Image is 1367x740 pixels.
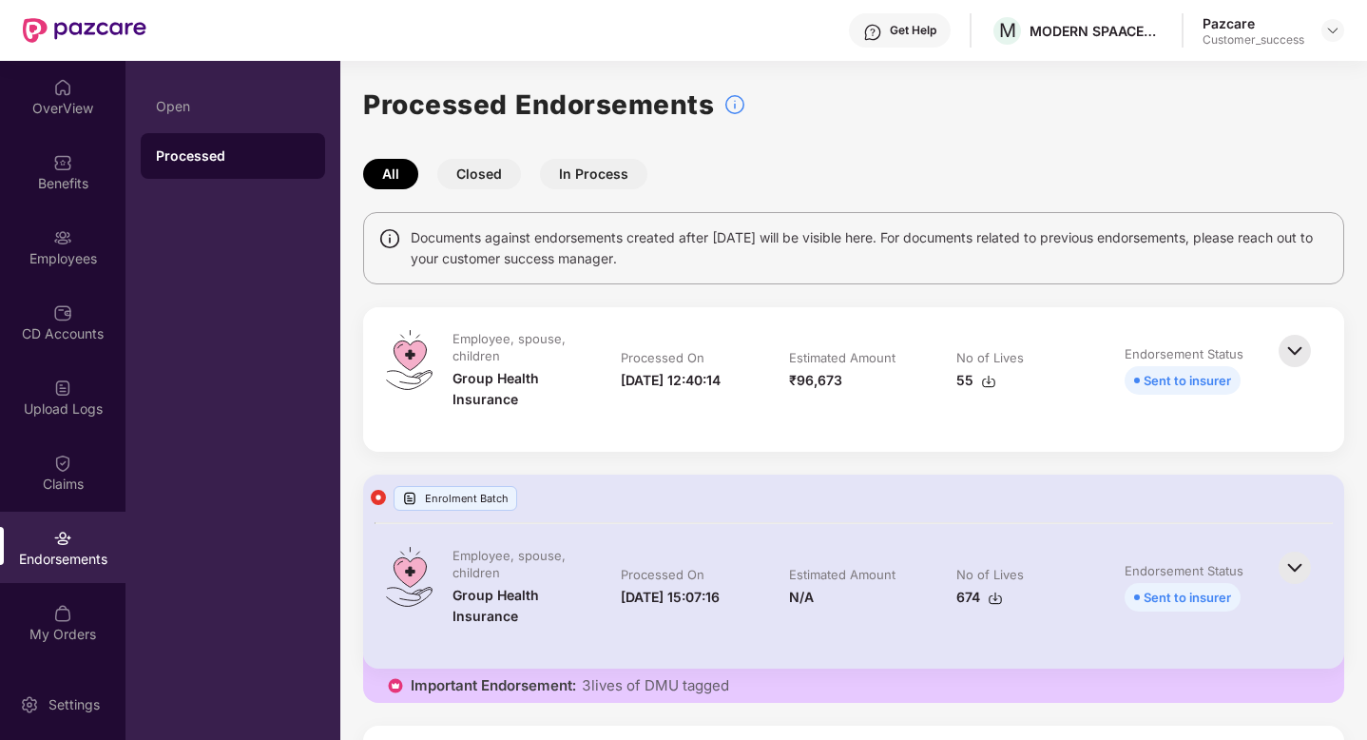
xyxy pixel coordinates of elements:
[1203,14,1304,32] div: Pazcare
[378,227,401,250] img: svg+xml;base64,PHN2ZyBpZD0iSW5mbyIgeG1sbnM9Imh0dHA6Ly93d3cudzMub3JnLzIwMDAvc3ZnIiB3aWR0aD0iMTQiIG...
[723,93,746,116] img: svg+xml;base64,PHN2ZyBpZD0iSW5mb18tXzMyeDMyIiBkYXRhLW5hbWU9IkluZm8gLSAzMngzMiIgeG1sbnM9Imh0dHA6Ly...
[1325,23,1340,38] img: svg+xml;base64,PHN2ZyBpZD0iRHJvcGRvd24tMzJ4MzIiIHhtbG5zPSJodHRwOi8vd3d3LnczLm9yZy8yMDAwL3N2ZyIgd2...
[863,23,882,42] img: svg+xml;base64,PHN2ZyBpZD0iSGVscC0zMngzMiIgeG1sbnM9Imh0dHA6Ly93d3cudzMub3JnLzIwMDAvc3ZnIiB3aWR0aD...
[582,676,729,695] span: 3 lives of DMU tagged
[999,19,1016,42] span: M
[53,379,72,398] img: svg+xml;base64,PHN2ZyBpZD0iVXBsb2FkX0xvZ3MiIGRhdGEtbmFtZT0iVXBsb2FkIExvZ3MiIHhtbG5zPSJodHRwOi8vd3...
[956,566,1024,583] div: No of Lives
[402,491,417,506] img: svg+xml;base64,PHN2ZyBpZD0iVXBsb2FkX0xvZ3MiIGRhdGEtbmFtZT0iVXBsb2FkIExvZ3MiIHhtbG5zPSJodHRwOi8vd3...
[956,587,1003,608] div: 674
[956,349,1024,366] div: No of Lives
[53,303,72,322] img: svg+xml;base64,PHN2ZyBpZD0iQ0RfQWNjb3VudHMiIGRhdGEtbmFtZT0iQ0QgQWNjb3VudHMiIHhtbG5zPSJodHRwOi8vd3...
[53,78,72,97] img: svg+xml;base64,PHN2ZyBpZD0iSG9tZSIgeG1sbnM9Imh0dHA6Ly93d3cudzMub3JnLzIwMDAvc3ZnIiB3aWR0aD0iMjAiIG...
[386,676,405,695] img: icon
[540,159,647,189] button: In Process
[1125,345,1243,362] div: Endorsement Status
[43,695,106,714] div: Settings
[156,99,310,114] div: Open
[437,159,521,189] button: Closed
[386,330,433,390] img: svg+xml;base64,PHN2ZyB4bWxucz0iaHR0cDovL3d3dy53My5vcmcvMjAwMC9zdmciIHdpZHRoPSI0OS4zMiIgaGVpZ2h0PS...
[363,159,418,189] button: All
[363,84,714,126] h1: Processed Endorsements
[1030,22,1163,40] div: MODERN SPAACES VENTURES
[386,547,433,607] img: svg+xml;base64,PHN2ZyB4bWxucz0iaHR0cDovL3d3dy53My5vcmcvMjAwMC9zdmciIHdpZHRoPSI0OS4zMiIgaGVpZ2h0PS...
[394,486,517,511] div: Enrolment Batch
[621,370,721,391] div: [DATE] 12:40:14
[890,23,936,38] div: Get Help
[789,349,895,366] div: Estimated Amount
[789,587,814,608] div: N/A
[53,604,72,623] img: svg+xml;base64,PHN2ZyBpZD0iTXlfT3JkZXJzIiBkYXRhLW5hbWU9Ik15IE9yZGVycyIgeG1sbnM9Imh0dHA6Ly93d3cudz...
[1144,587,1231,608] div: Sent to insurer
[452,585,583,627] div: Group Health Insurance
[1274,547,1316,589] img: svg+xml;base64,PHN2ZyBpZD0iQmFjay0zMngzMiIgeG1sbnM9Imh0dHA6Ly93d3cudzMub3JnLzIwMDAvc3ZnIiB3aWR0aD...
[53,454,72,473] img: svg+xml;base64,PHN2ZyBpZD0iQ2xhaW0iIHhtbG5zPSJodHRwOi8vd3d3LnczLm9yZy8yMDAwL3N2ZyIgd2lkdGg9IjIwIi...
[53,153,72,172] img: svg+xml;base64,PHN2ZyBpZD0iQmVuZWZpdHMiIHhtbG5zPSJodHRwOi8vd3d3LnczLm9yZy8yMDAwL3N2ZyIgd2lkdGg9Ij...
[452,330,579,364] div: Employee, spouse, children
[789,566,895,583] div: Estimated Amount
[23,18,146,43] img: New Pazcare Logo
[156,146,310,166] div: Processed
[411,676,576,695] span: Important Endorsement:
[956,370,996,391] div: 55
[53,228,72,247] img: svg+xml;base64,PHN2ZyBpZD0iRW1wbG95ZWVzIiB4bWxucz0iaHR0cDovL3d3dy53My5vcmcvMjAwMC9zdmciIHdpZHRoPS...
[1144,370,1231,391] div: Sent to insurer
[411,227,1329,269] span: Documents against endorsements created after [DATE] will be visible here. For documents related t...
[1125,562,1243,579] div: Endorsement Status
[1274,330,1316,372] img: svg+xml;base64,PHN2ZyBpZD0iQmFjay0zMngzMiIgeG1sbnM9Imh0dHA6Ly93d3cudzMub3JnLzIwMDAvc3ZnIiB3aWR0aD...
[452,368,583,410] div: Group Health Insurance
[621,566,704,583] div: Processed On
[371,490,386,505] img: svg+xml;base64,PHN2ZyB4bWxucz0iaHR0cDovL3d3dy53My5vcmcvMjAwMC9zdmciIHdpZHRoPSIxMiIgaGVpZ2h0PSIxMi...
[981,374,996,389] img: svg+xml;base64,PHN2ZyBpZD0iRG93bmxvYWQtMzJ4MzIiIHhtbG5zPSJodHRwOi8vd3d3LnczLm9yZy8yMDAwL3N2ZyIgd2...
[452,547,579,581] div: Employee, spouse, children
[621,349,704,366] div: Processed On
[20,695,39,714] img: svg+xml;base64,PHN2ZyBpZD0iU2V0dGluZy0yMHgyMCIgeG1sbnM9Imh0dHA6Ly93d3cudzMub3JnLzIwMDAvc3ZnIiB3aW...
[53,529,72,548] img: svg+xml;base64,PHN2ZyBpZD0iRW5kb3JzZW1lbnRzIiB4bWxucz0iaHR0cDovL3d3dy53My5vcmcvMjAwMC9zdmciIHdpZH...
[789,370,842,391] div: ₹96,673
[1203,32,1304,48] div: Customer_success
[988,591,1003,606] img: svg+xml;base64,PHN2ZyBpZD0iRG93bmxvYWQtMzJ4MzIiIHhtbG5zPSJodHRwOi8vd3d3LnczLm9yZy8yMDAwL3N2ZyIgd2...
[621,587,720,608] div: [DATE] 15:07:16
